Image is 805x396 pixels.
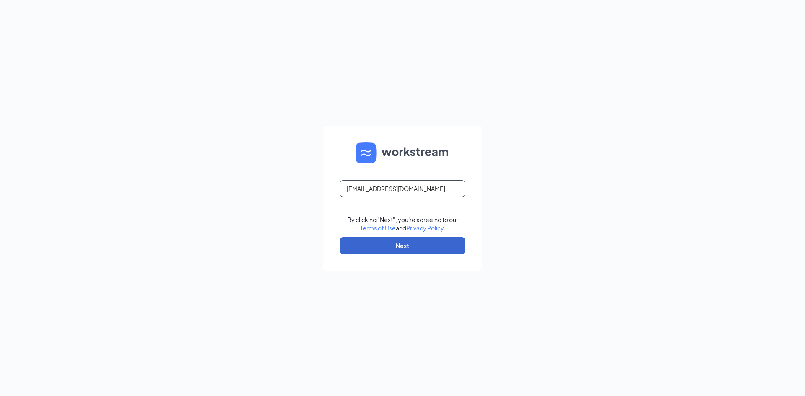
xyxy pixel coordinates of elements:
div: By clicking "Next", you're agreeing to our and . [347,215,458,232]
input: Email [340,180,465,197]
a: Privacy Policy [406,224,444,232]
img: WS logo and Workstream text [356,142,449,163]
button: Next [340,237,465,254]
a: Terms of Use [360,224,396,232]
